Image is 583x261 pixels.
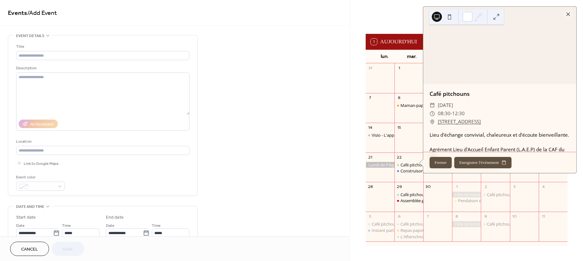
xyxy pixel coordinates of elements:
div: 9 [483,214,488,219]
div: 7 [368,95,373,100]
div: Visio - L'appart des familles prise en main BLEEZ congé mat [366,132,394,138]
div: 21 [368,154,373,160]
span: - [450,109,452,118]
div: Maman-papa, on va au parc [394,103,423,108]
div: Title [16,43,188,50]
div: mar. [398,50,425,63]
div: Café pitchouns [481,221,510,227]
div: 8 [397,95,402,100]
span: Cancel [21,246,38,253]
span: Time [152,222,161,229]
div: L'Afterschool du [DATE] [400,234,445,239]
div: Fête de la Victoire [452,221,481,227]
div: Lieu d'échange convivial, chaleureux et d'écoute bienveillante. Agrément Lieu d'Accueil Enfant Pa... [423,131,576,212]
div: 4 [541,184,546,190]
div: 10 [512,214,517,219]
div: Location [16,138,188,145]
div: 8 [454,214,460,219]
div: 7 [425,214,431,219]
div: Instant partage : Pâte à modeler comestible [372,227,454,233]
span: Event details [16,33,44,39]
div: Café pitchouns [366,221,394,227]
div: Café pitchouns [394,162,423,168]
div: ​ [430,109,435,118]
span: / Add Event [27,7,57,19]
div: 1 [397,65,402,71]
span: Date and time [16,203,44,210]
div: Repas papote [400,227,426,233]
div: ​ [430,101,435,109]
div: Lundi de Pâques [366,162,394,168]
div: Café pitchouns [372,221,400,227]
span: 12:30 [452,109,465,118]
div: 6 [397,214,402,219]
div: Repas papote [394,227,423,233]
div: 29 [397,184,402,190]
div: Café pitchouns [400,221,429,227]
div: Description [16,65,188,71]
span: 08:30 [438,109,450,118]
div: lun. [371,50,398,63]
div: 3 [512,184,517,190]
div: Fête du travail [452,192,481,197]
div: Pendaison de crémaillère [458,198,505,203]
div: Assemblée générale annuelle [394,198,423,203]
div: Café pitchouns [487,221,515,227]
div: Café pitchouns [423,90,576,98]
div: Event color [16,174,64,181]
div: 30 [425,184,431,190]
div: 2 [483,184,488,190]
a: [STREET_ADDRESS] [438,118,481,126]
div: 14 [368,125,373,130]
span: Time [62,222,71,229]
button: Cancel [10,242,49,256]
div: 28 [368,184,373,190]
div: Café pitchouns [394,221,423,227]
div: Café pitchouns [394,192,423,197]
div: Pendaison de crémaillère [452,198,481,203]
div: Maman-papa, on va au parc [400,103,453,108]
span: Date [16,222,25,229]
button: Enregistrer l'événement [454,157,512,168]
div: 5 [368,214,373,219]
div: Café pitchouns [481,192,510,197]
div: Construisons nos projets entre adultes [400,168,474,174]
div: Start date [16,214,36,221]
div: Café pitchouns [487,192,515,197]
a: Events [8,7,27,19]
div: 31 [368,65,373,71]
div: 22 [397,154,402,160]
div: Visio - L'appart des familles prise en main BLEEZ congé mat [372,132,482,138]
span: [DATE] [438,101,453,109]
div: Assemblée générale annuelle [400,198,455,203]
div: Café pitchouns [400,162,429,168]
div: 15 [397,125,402,130]
div: 11 [541,214,546,219]
div: ​ [430,118,435,126]
div: Café pitchouns [400,192,429,197]
div: L'Afterschool du mardi [394,234,423,239]
div: Instant partage : Pâte à modeler comestible [366,227,394,233]
button: 3Aujourd'hui [369,37,419,47]
span: Link to Google Maps [24,160,59,167]
button: Fermer [430,157,452,168]
div: Construisons nos projets entre adultes [394,168,423,174]
div: 1 [454,184,460,190]
span: Date [106,222,115,229]
div: End date [106,214,124,221]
